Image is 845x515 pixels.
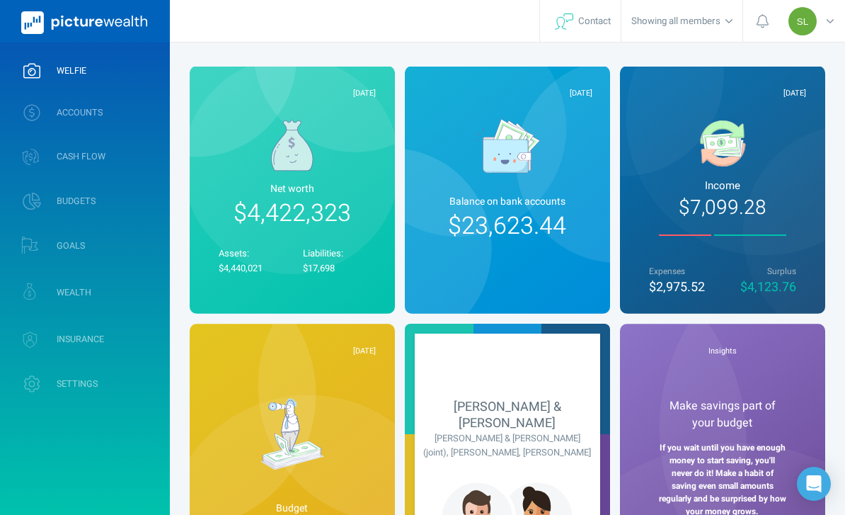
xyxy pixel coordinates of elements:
[353,87,376,99] span: [DATE]
[57,196,96,207] span: BUDGETS
[57,107,103,118] span: ACCOUNTS
[423,87,592,99] div: [DATE]
[57,151,105,162] span: CASH FLOW
[699,120,746,167] img: a9d819da51a77d1e0c7a966d3e1201cd.svg
[449,194,565,209] span: Balance on bank account s
[723,266,796,278] span: Surplus
[639,178,806,193] span: Income
[708,345,737,357] span: Insights
[555,13,573,30] img: svg+xml;base64,PHN2ZyB4bWxucz0iaHR0cDovL3d3dy53My5vcmcvMjAwMC9zdmciIHdpZHRoPSIyNyIgaGVpZ2h0PSIyNC...
[209,181,376,196] span: Net worth
[57,240,85,251] span: GOALS
[659,397,786,431] span: Make savings part of your budget
[303,261,335,275] span: $17,698
[788,7,817,35] div: Steven Lyon
[649,278,705,297] span: $2,975.52
[740,278,796,297] span: $4,123.76
[679,193,766,222] span: $7,099.28
[234,196,351,231] span: $4,422,323
[57,65,86,77] span: WELFIE
[219,247,249,260] span: Assets:
[797,16,808,27] span: SL
[353,345,376,357] span: [DATE]
[797,467,831,501] div: Open Intercom Messenger
[57,378,98,390] span: SETTINGS
[57,334,104,345] span: INSURANCE
[21,11,147,34] img: PictureWealth
[57,287,91,298] span: WEALTH
[783,87,806,99] span: [DATE]
[649,266,723,278] span: Expenses
[303,247,343,260] span: Liabilities:
[219,261,263,275] span: $4,440,021
[448,208,566,244] span: $23,623.44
